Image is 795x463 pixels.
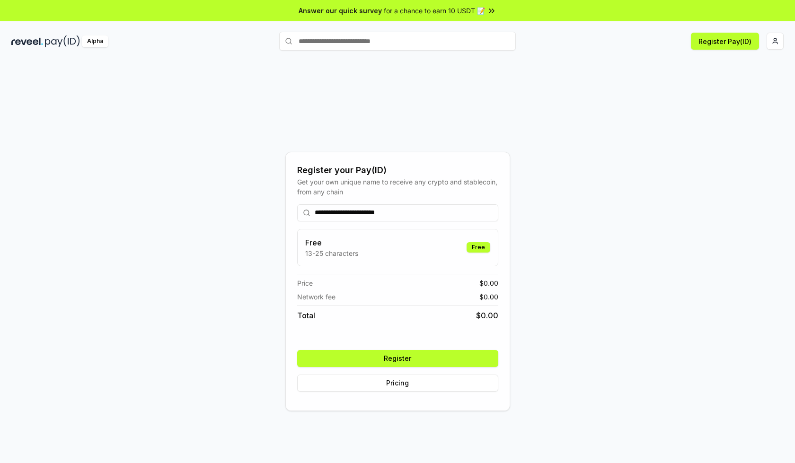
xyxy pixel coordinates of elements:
span: Answer our quick survey [299,6,382,16]
span: Price [297,278,313,288]
img: pay_id [45,35,80,47]
img: reveel_dark [11,35,43,47]
span: Total [297,310,315,321]
div: Get your own unique name to receive any crypto and stablecoin, from any chain [297,177,498,197]
button: Register Pay(ID) [691,33,759,50]
div: Free [467,242,490,253]
p: 13-25 characters [305,248,358,258]
span: $ 0.00 [479,292,498,302]
span: $ 0.00 [479,278,498,288]
span: $ 0.00 [476,310,498,321]
span: Network fee [297,292,336,302]
div: Register your Pay(ID) [297,164,498,177]
button: Pricing [297,375,498,392]
button: Register [297,350,498,367]
div: Alpha [82,35,108,47]
h3: Free [305,237,358,248]
span: for a chance to earn 10 USDT 📝 [384,6,485,16]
